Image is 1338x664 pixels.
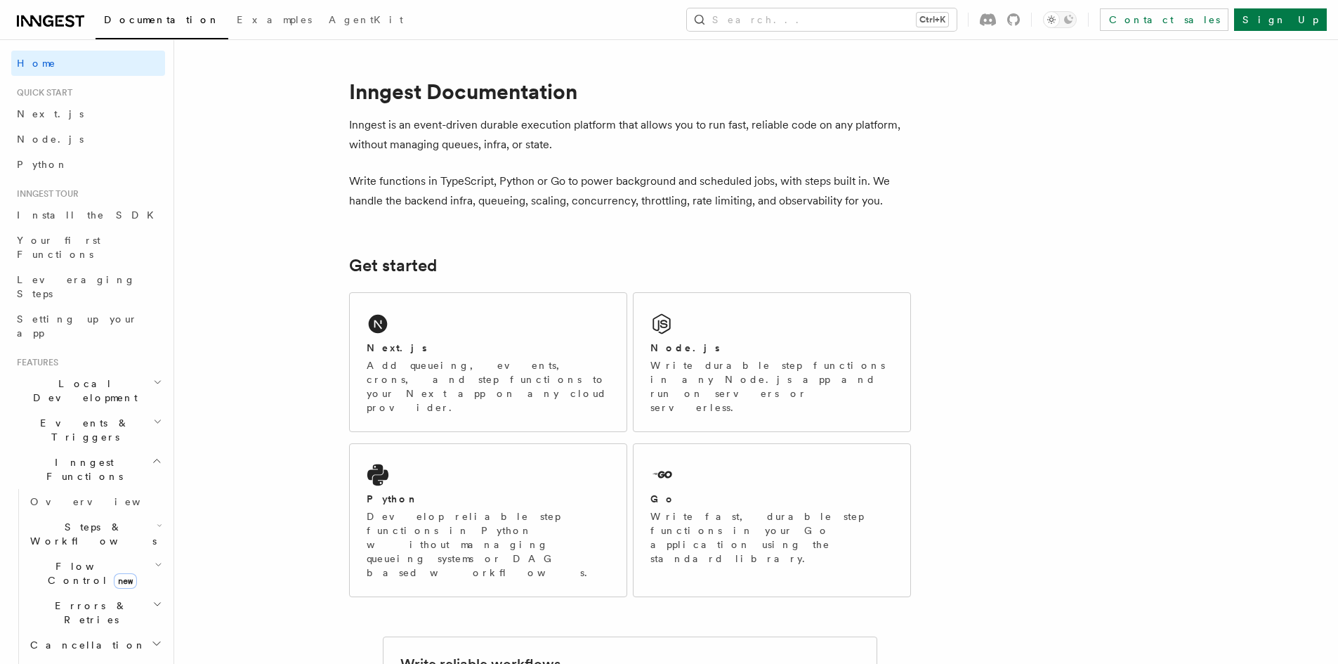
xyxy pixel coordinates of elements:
[917,13,948,27] kbd: Ctrl+K
[11,377,153,405] span: Local Development
[25,489,165,514] a: Overview
[633,443,911,597] a: GoWrite fast, durable step functions in your Go application using the standard library.
[650,492,676,506] h2: Go
[367,492,419,506] h2: Python
[11,455,152,483] span: Inngest Functions
[11,228,165,267] a: Your first Functions
[320,4,412,38] a: AgentKit
[17,108,84,119] span: Next.js
[25,638,146,652] span: Cancellation
[17,274,136,299] span: Leveraging Steps
[329,14,403,25] span: AgentKit
[25,520,157,548] span: Steps & Workflows
[17,159,68,170] span: Python
[11,450,165,489] button: Inngest Functions
[237,14,312,25] span: Examples
[17,313,138,339] span: Setting up your app
[11,202,165,228] a: Install the SDK
[17,56,56,70] span: Home
[349,79,911,104] h1: Inngest Documentation
[1100,8,1228,31] a: Contact sales
[11,357,58,368] span: Features
[11,371,165,410] button: Local Development
[228,4,320,38] a: Examples
[11,87,72,98] span: Quick start
[1043,11,1077,28] button: Toggle dark mode
[30,496,175,507] span: Overview
[25,559,155,587] span: Flow Control
[349,292,627,432] a: Next.jsAdd queueing, events, crons, and step functions to your Next app on any cloud provider.
[17,209,162,221] span: Install the SDK
[25,514,165,554] button: Steps & Workflows
[349,115,911,155] p: Inngest is an event-driven durable execution platform that allows you to run fast, reliable code ...
[25,599,152,627] span: Errors & Retries
[687,8,957,31] button: Search...Ctrl+K
[367,509,610,580] p: Develop reliable step functions in Python without managing queueing systems or DAG based workflows.
[633,292,911,432] a: Node.jsWrite durable step functions in any Node.js app and run on servers or serverless.
[650,358,893,415] p: Write durable step functions in any Node.js app and run on servers or serverless.
[11,152,165,177] a: Python
[104,14,220,25] span: Documentation
[11,126,165,152] a: Node.js
[11,267,165,306] a: Leveraging Steps
[349,443,627,597] a: PythonDevelop reliable step functions in Python without managing queueing systems or DAG based wo...
[17,134,84,145] span: Node.js
[11,416,153,444] span: Events & Triggers
[25,593,165,632] button: Errors & Retries
[11,101,165,126] a: Next.js
[11,306,165,346] a: Setting up your app
[349,256,437,275] a: Get started
[25,554,165,593] button: Flow Controlnew
[349,171,911,211] p: Write functions in TypeScript, Python or Go to power background and scheduled jobs, with steps bu...
[25,632,165,658] button: Cancellation
[650,509,893,566] p: Write fast, durable step functions in your Go application using the standard library.
[96,4,228,39] a: Documentation
[11,410,165,450] button: Events & Triggers
[650,341,720,355] h2: Node.js
[1234,8,1327,31] a: Sign Up
[114,573,137,589] span: new
[11,188,79,200] span: Inngest tour
[11,51,165,76] a: Home
[367,358,610,415] p: Add queueing, events, crons, and step functions to your Next app on any cloud provider.
[17,235,100,260] span: Your first Functions
[367,341,427,355] h2: Next.js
